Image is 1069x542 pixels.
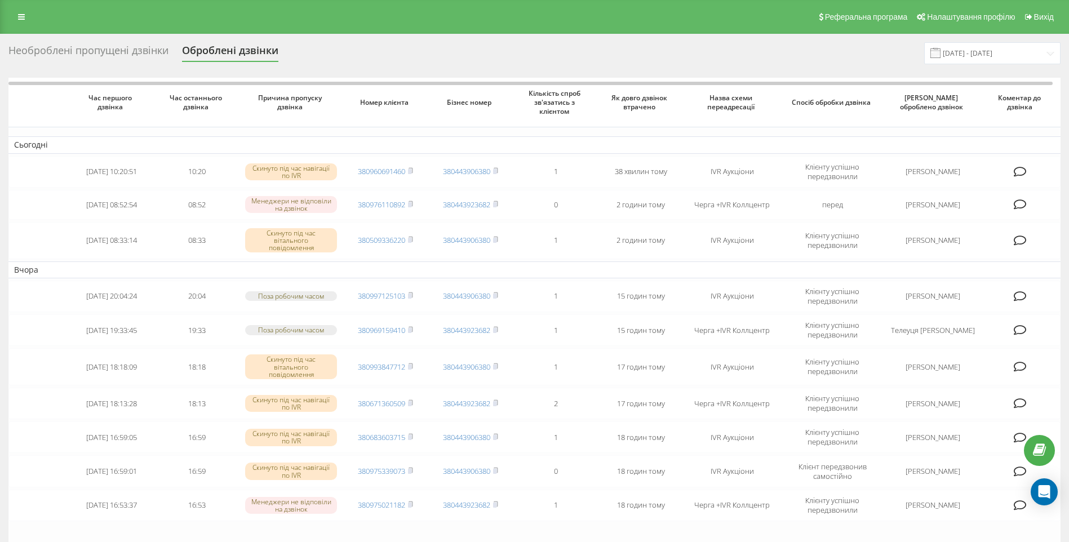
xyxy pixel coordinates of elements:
[894,94,972,111] span: [PERSON_NAME] оброблено дзвінок
[154,348,239,385] td: 18:18
[684,455,781,487] td: IVR Аукціони
[164,94,230,111] span: Час останнього дзвінка
[598,490,684,521] td: 18 годин тому
[780,222,884,259] td: Клієнту успішно передзвонили
[78,94,145,111] span: Час першого дзвінка
[358,235,405,245] a: 380509336220
[513,222,598,259] td: 1
[245,463,337,479] div: Скинуто під час навігації по IVR
[884,490,982,521] td: [PERSON_NAME]
[8,45,168,62] div: Необроблені пропущені дзвінки
[352,98,419,107] span: Номер клієнта
[358,166,405,176] a: 380960691460
[358,500,405,510] a: 380975021182
[693,94,770,111] span: Назва схеми переадресації
[443,432,490,442] a: 380443906380
[884,455,982,487] td: [PERSON_NAME]
[513,314,598,346] td: 1
[154,388,239,419] td: 18:13
[684,314,781,346] td: Черга +IVR Коллцентр
[182,45,278,62] div: Оброблені дзвінки
[154,190,239,220] td: 08:52
[443,362,490,372] a: 380443906380
[245,325,337,335] div: Поза робочим часом
[598,222,684,259] td: 2 години тому
[358,362,405,372] a: 380993847712
[780,455,884,487] td: Клієнт передзвонив самостійно
[684,156,781,188] td: IVR Аукціони
[513,156,598,188] td: 1
[684,190,781,220] td: Черга +IVR Коллцентр
[69,190,154,220] td: [DATE] 08:52:54
[358,325,405,335] a: 380969159410
[780,281,884,312] td: Клієнту успішно передзвонили
[250,94,332,111] span: Причина пропуску дзвінка
[684,348,781,385] td: IVR Аукціони
[443,235,490,245] a: 380443906380
[884,190,982,220] td: [PERSON_NAME]
[884,156,982,188] td: [PERSON_NAME]
[8,136,1061,153] td: Сьогодні
[884,281,982,312] td: [PERSON_NAME]
[513,455,598,487] td: 0
[358,199,405,210] a: 380976110892
[443,166,490,176] a: 380443906380
[69,348,154,385] td: [DATE] 18:18:09
[1034,12,1054,21] span: Вихід
[598,156,684,188] td: 38 хвилин тому
[598,388,684,419] td: 17 годин тому
[245,196,337,213] div: Менеджери не відповіли на дзвінок
[443,199,490,210] a: 380443923682
[513,388,598,419] td: 2
[443,398,490,408] a: 380443923682
[598,281,684,312] td: 15 годин тому
[791,98,874,107] span: Спосіб обробки дзвінка
[513,421,598,453] td: 1
[443,466,490,476] a: 380443906380
[69,421,154,453] td: [DATE] 16:59:05
[780,314,884,346] td: Клієнту успішно передзвонили
[154,490,239,521] td: 16:53
[69,156,154,188] td: [DATE] 10:20:51
[684,490,781,521] td: Черга +IVR Коллцентр
[884,314,982,346] td: Телеуця [PERSON_NAME]
[684,222,781,259] td: IVR Аукціони
[154,314,239,346] td: 19:33
[69,314,154,346] td: [DATE] 19:33:45
[598,348,684,385] td: 17 годин тому
[69,490,154,521] td: [DATE] 16:53:37
[437,98,504,107] span: Бізнес номер
[684,281,781,312] td: IVR Аукціони
[598,190,684,220] td: 2 години тому
[443,291,490,301] a: 380443906380
[69,388,154,419] td: [DATE] 18:13:28
[780,388,884,419] td: Клієнту успішно передзвонили
[245,497,337,514] div: Менеджери не відповіли на дзвінок
[245,429,337,446] div: Скинуто під час навігації по IVR
[358,432,405,442] a: 380683603715
[884,388,982,419] td: [PERSON_NAME]
[154,455,239,487] td: 16:59
[513,190,598,220] td: 0
[825,12,908,21] span: Реферальна програма
[358,398,405,408] a: 380671360509
[1031,478,1058,505] div: Open Intercom Messenger
[8,261,1061,278] td: Вчора
[684,388,781,419] td: Черга +IVR Коллцентр
[780,348,884,385] td: Клієнту успішно передзвонили
[513,490,598,521] td: 1
[443,325,490,335] a: 380443923682
[991,94,1052,111] span: Коментар до дзвінка
[358,466,405,476] a: 380975339073
[69,281,154,312] td: [DATE] 20:04:24
[358,291,405,301] a: 380997125103
[154,281,239,312] td: 20:04
[69,222,154,259] td: [DATE] 08:33:14
[245,163,337,180] div: Скинуто під час навігації по IVR
[598,455,684,487] td: 18 годин тому
[154,222,239,259] td: 08:33
[154,421,239,453] td: 16:59
[245,291,337,301] div: Поза робочим часом
[780,490,884,521] td: Клієнту успішно передзвонили
[780,421,884,453] td: Клієнту успішно передзвонили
